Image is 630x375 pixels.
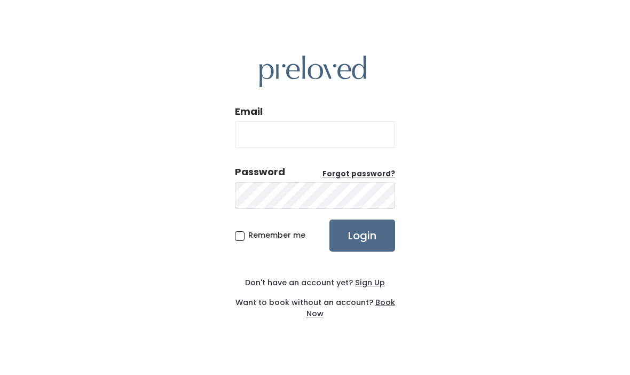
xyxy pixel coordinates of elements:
[235,165,285,179] div: Password
[322,169,395,179] a: Forgot password?
[235,105,263,119] label: Email
[235,277,395,288] div: Don't have an account yet?
[353,277,385,288] a: Sign Up
[259,56,366,87] img: preloved logo
[329,220,395,252] input: Login
[248,230,305,240] span: Remember me
[235,288,395,319] div: Want to book without an account?
[306,297,395,319] a: Book Now
[355,277,385,288] u: Sign Up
